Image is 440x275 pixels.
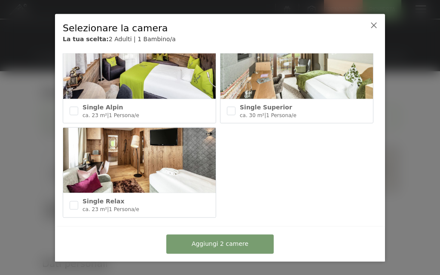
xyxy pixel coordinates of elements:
[240,112,264,118] span: ca. 30 m²
[82,206,107,212] span: ca. 23 m²
[240,103,292,110] span: Single Superior
[109,206,139,212] span: 1 Persona/e
[220,33,373,99] img: Single Superior
[63,128,216,193] img: Single Relax
[82,103,123,110] span: Single Alpin
[107,112,109,118] span: |
[266,112,296,118] span: 1 Persona/e
[107,206,109,212] span: |
[63,36,109,42] b: La tua scelta:
[109,36,176,42] span: 2 Adulti | 1 Bambino/a
[109,112,139,118] span: 1 Persona/e
[63,21,351,35] div: Selezionare la camera
[82,112,107,118] span: ca. 23 m²
[192,240,248,248] span: Aggiungi 2 camere
[264,112,266,118] span: |
[166,234,274,254] button: Aggiungi 2 camere
[63,33,216,99] img: Single Alpin
[82,198,125,205] span: Single Relax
